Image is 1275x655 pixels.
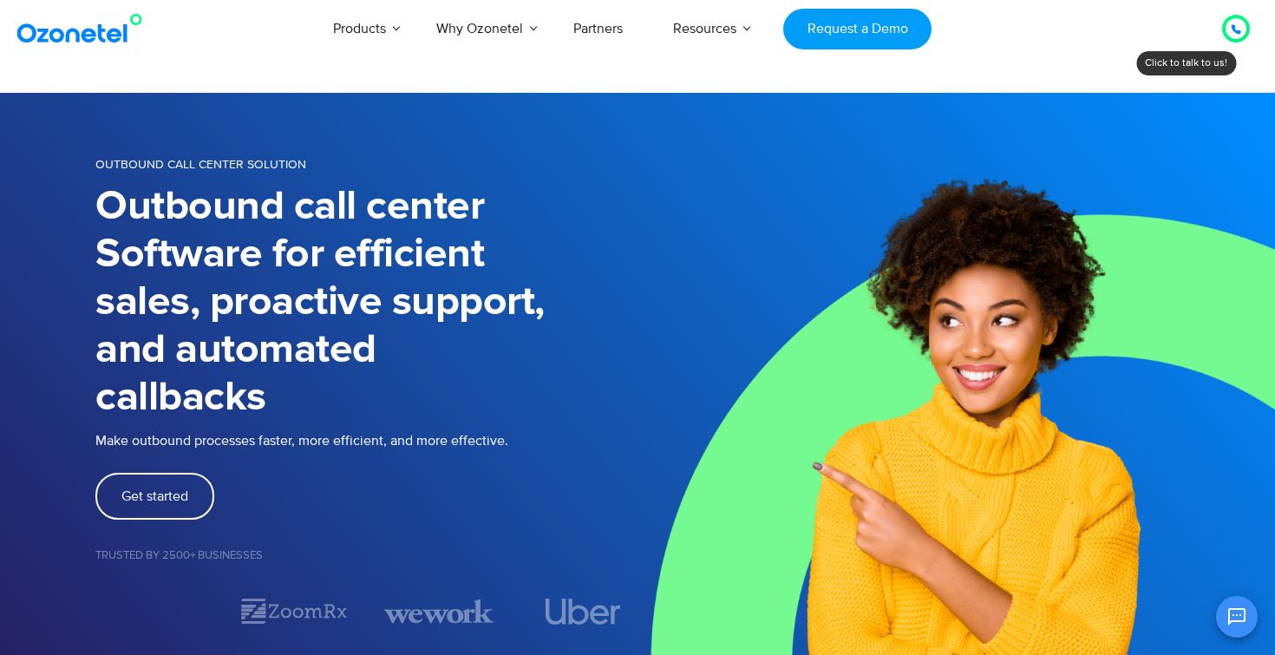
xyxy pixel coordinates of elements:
img: zoomrx [239,596,349,626]
div: 2 / 7 [239,596,349,626]
img: uber [545,599,620,625]
span: OUTBOUND CALL CENTER SOLUTION [95,157,306,172]
button: Open chat [1216,596,1258,638]
span: Get started [121,489,188,503]
a: Request a Demo [783,9,932,49]
img: wework [384,596,494,626]
div: 4 / 7 [528,599,637,625]
h1: Outbound call center Software for efficient sales, proactive support, and automated callbacks [95,183,637,422]
a: Get started [95,473,214,520]
div: 1 / 7 [95,601,205,622]
p: Make outbound processes faster, more efficient, and more effective. [95,430,637,451]
div: Image Carousel [95,596,637,626]
div: 3 / 7 [384,596,494,626]
h5: Trusted by 2500+ Businesses [95,550,637,561]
